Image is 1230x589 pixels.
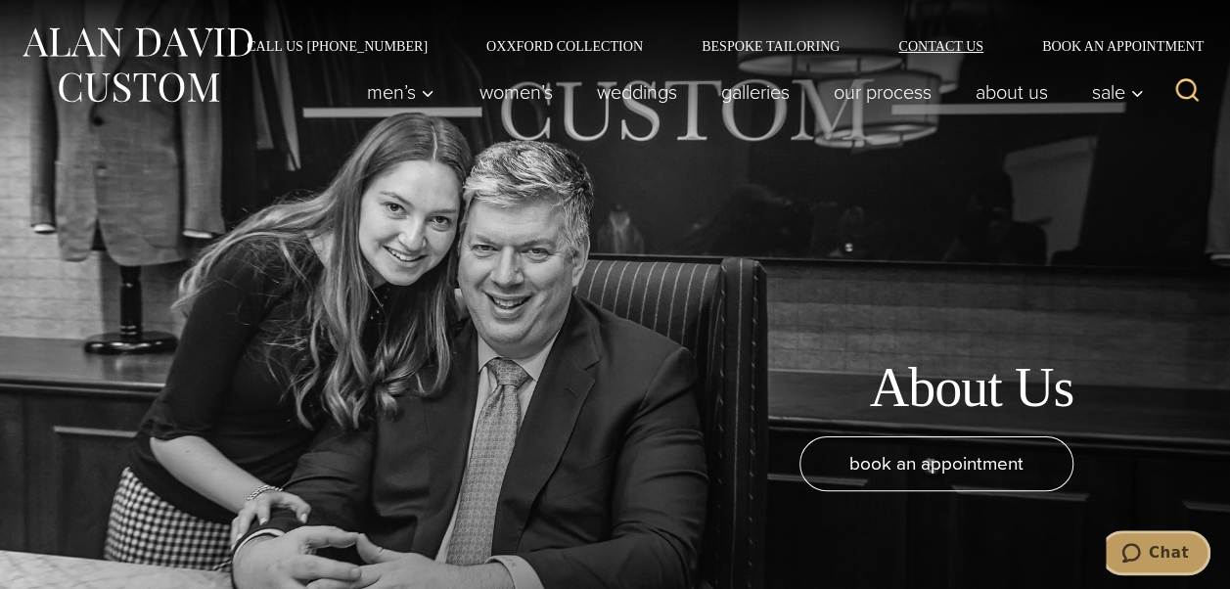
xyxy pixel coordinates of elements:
iframe: Opens a widget where you can chat to one of our agents [1106,530,1210,579]
a: Bespoke Tailoring [672,39,869,53]
a: About Us [953,72,1070,112]
a: book an appointment [799,436,1073,491]
a: weddings [574,72,699,112]
a: Call Us [PHONE_NUMBER] [217,39,457,53]
button: Child menu of Men’s [344,72,457,112]
a: Book an Appointment [1013,39,1210,53]
button: View Search Form [1163,68,1210,115]
a: Our Process [811,72,953,112]
a: Galleries [699,72,811,112]
nav: Primary Navigation [344,72,1155,112]
a: Women’s [457,72,574,112]
nav: Secondary Navigation [217,39,1210,53]
h1: About Us [869,355,1073,421]
span: book an appointment [849,449,1024,477]
button: Child menu of Sale [1070,72,1155,112]
a: Contact Us [869,39,1013,53]
a: Oxxford Collection [457,39,672,53]
img: Alan David Custom [20,22,254,109]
